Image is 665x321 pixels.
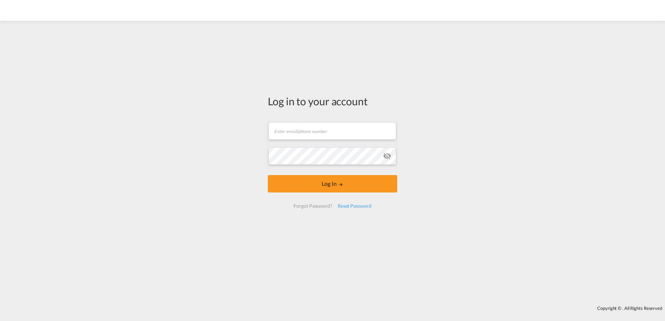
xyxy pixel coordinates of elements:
md-icon: icon-eye-off [383,152,391,160]
div: Forgot Password? [291,200,335,212]
button: LOGIN [268,175,397,192]
input: Enter email/phone number [269,122,396,140]
div: Log in to your account [268,94,397,108]
div: Reset Password [335,200,374,212]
